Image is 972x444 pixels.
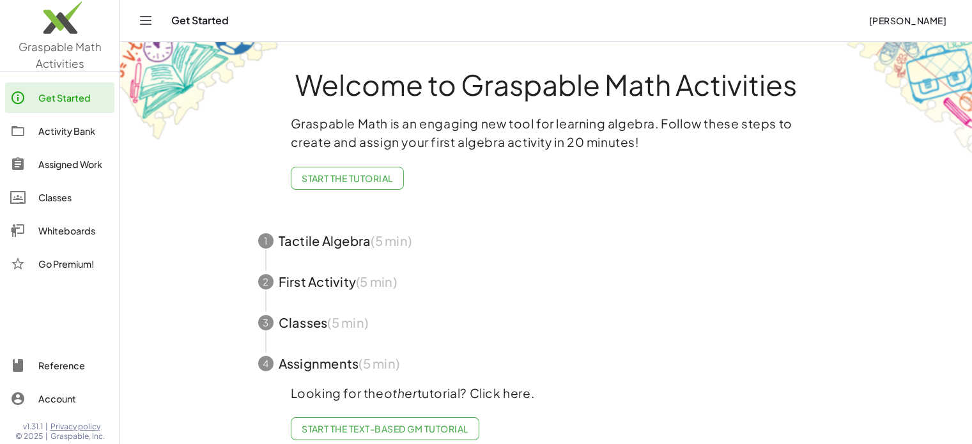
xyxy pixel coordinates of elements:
[23,422,43,432] span: v1.31.1
[38,391,109,406] div: Account
[5,215,114,246] a: Whiteboards
[38,223,109,238] div: Whiteboards
[302,423,468,434] span: Start the Text-based GM Tutorial
[5,182,114,213] a: Classes
[258,274,274,289] div: 2
[258,356,274,371] div: 4
[868,15,946,26] span: [PERSON_NAME]
[15,431,43,441] span: © 2025
[50,431,105,441] span: Graspable, Inc.
[291,417,479,440] a: Start the Text-based GM Tutorial
[45,422,48,432] span: |
[38,190,109,205] div: Classes
[120,40,280,142] img: get-started-bg-ul-Ceg4j33I.png
[50,422,105,432] a: Privacy policy
[5,116,114,146] a: Activity Bank
[243,343,850,384] button: 4Assignments(5 min)
[19,40,102,70] span: Graspable Math Activities
[38,358,109,373] div: Reference
[384,385,417,401] em: other
[5,383,114,414] a: Account
[5,149,114,180] a: Assigned Work
[258,233,274,249] div: 1
[38,157,109,172] div: Assigned Work
[291,384,802,402] p: Looking for the tutorial? Click here.
[858,9,957,32] button: [PERSON_NAME]
[5,82,114,113] a: Get Started
[5,350,114,381] a: Reference
[38,90,109,105] div: Get Started
[135,10,156,31] button: Toggle navigation
[38,256,109,272] div: Go Premium!
[243,261,850,302] button: 2First Activity(5 min)
[291,167,404,190] button: Start the Tutorial
[291,114,802,151] p: Graspable Math is an engaging new tool for learning algebra. Follow these steps to create and ass...
[243,220,850,261] button: 1Tactile Algebra(5 min)
[302,172,393,184] span: Start the Tutorial
[45,431,48,441] span: |
[38,123,109,139] div: Activity Bank
[243,302,850,343] button: 3Classes(5 min)
[235,70,858,99] h1: Welcome to Graspable Math Activities
[258,315,274,330] div: 3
